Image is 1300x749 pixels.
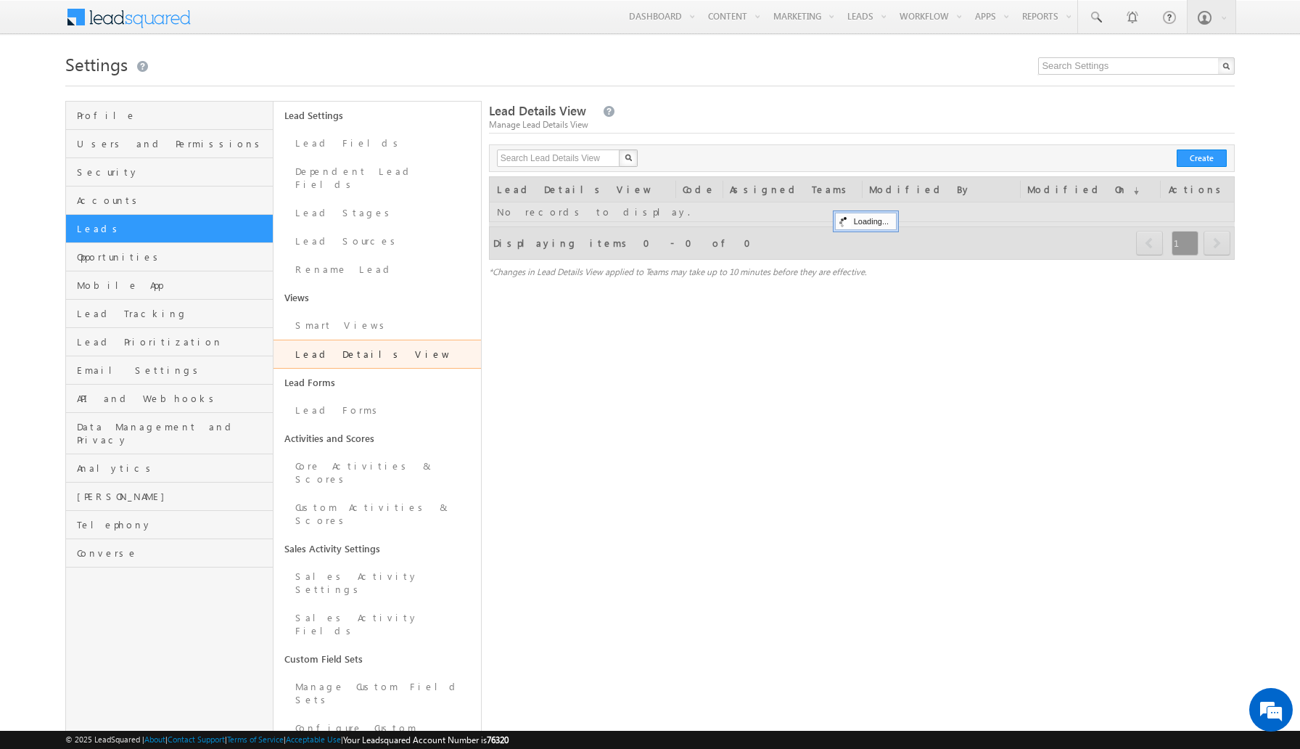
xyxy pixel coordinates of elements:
[77,335,269,348] span: Lead Prioritization
[66,243,273,271] a: Opportunities
[489,266,1235,279] p: *Changes in Lead Details View applied to Teams may take up to 10 minutes before they are effective.
[66,300,273,328] a: Lead Tracking
[273,102,481,129] a: Lead Settings
[273,340,481,369] a: Lead Details View
[77,547,269,560] span: Converse
[144,734,165,744] a: About
[65,733,509,747] span: © 2025 LeadSquared | | | | |
[625,154,632,161] img: Search
[66,356,273,385] a: Email Settings
[66,385,273,413] a: API and Webhooks
[1038,57,1235,75] input: Search Settings
[66,215,273,243] a: Leads
[273,396,481,425] a: Lead Forms
[273,562,481,604] a: Sales Activity Settings
[489,118,1235,131] div: Manage Lead Details View
[66,328,273,356] a: Lead Prioritization
[273,604,481,645] a: Sales Activity Fields
[77,165,269,179] span: Security
[66,454,273,483] a: Analytics
[273,255,481,284] a: Rename Lead
[227,734,284,744] a: Terms of Service
[66,511,273,539] a: Telephony
[168,734,225,744] a: Contact Support
[66,130,273,158] a: Users and Permissions
[66,271,273,300] a: Mobile App
[66,102,273,130] a: Profile
[77,490,269,503] span: [PERSON_NAME]
[77,222,269,235] span: Leads
[77,420,269,446] span: Data Management and Privacy
[835,213,897,230] div: Loading...
[77,250,269,263] span: Opportunities
[487,734,509,745] span: 76320
[273,535,481,562] a: Sales Activity Settings
[273,425,481,452] a: Activities and Scores
[343,734,509,745] span: Your Leadsquared Account Number is
[273,199,481,227] a: Lead Stages
[77,364,269,377] span: Email Settings
[273,311,481,340] a: Smart Views
[273,369,481,396] a: Lead Forms
[66,158,273,187] a: Security
[77,109,269,122] span: Profile
[273,129,481,157] a: Lead Fields
[273,284,481,311] a: Views
[273,673,481,714] a: Manage Custom Field Sets
[77,392,269,405] span: API and Webhooks
[77,137,269,150] span: Users and Permissions
[66,483,273,511] a: [PERSON_NAME]
[65,52,128,75] span: Settings
[66,539,273,568] a: Converse
[77,194,269,207] span: Accounts
[66,187,273,215] a: Accounts
[273,494,481,535] a: Custom Activities & Scores
[273,645,481,673] a: Custom Field Sets
[77,518,269,531] span: Telephony
[77,462,269,475] span: Analytics
[77,307,269,320] span: Lead Tracking
[273,452,481,494] a: Core Activities & Scores
[273,157,481,199] a: Dependent Lead Fields
[273,227,481,255] a: Lead Sources
[66,413,273,454] a: Data Management and Privacy
[489,102,586,119] span: Lead Details View
[1177,150,1227,167] button: Create
[286,734,341,744] a: Acceptable Use
[77,279,269,292] span: Mobile App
